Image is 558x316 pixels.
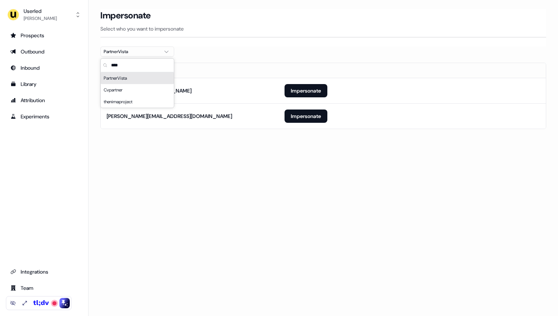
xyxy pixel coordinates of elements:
a: Go to attribution [6,94,82,106]
button: Impersonate [285,84,327,97]
h3: Impersonate [100,10,151,21]
a: Go to team [6,282,82,294]
div: Library [10,80,78,88]
div: PartnerVista [104,48,159,55]
div: Prospects [10,32,78,39]
div: Suggestions [101,72,174,108]
a: Go to templates [6,78,82,90]
div: [PERSON_NAME] [24,15,57,22]
div: Cvpartner [101,84,174,96]
div: Experiments [10,113,78,120]
div: Inbound [10,64,78,72]
div: Outbound [10,48,78,55]
button: Userled[PERSON_NAME] [6,6,82,24]
button: PartnerVista [100,46,174,57]
p: Select who you want to impersonate [100,25,546,32]
div: Userled [24,7,57,15]
th: Email [101,63,279,78]
a: Go to outbound experience [6,46,82,58]
a: Go to Inbound [6,62,82,74]
button: Impersonate [285,110,327,123]
div: Team [10,284,78,292]
a: Go to experiments [6,111,82,122]
div: PartnerVista [101,72,174,84]
div: Attribution [10,97,78,104]
div: thenimaproject [101,96,174,108]
div: Integrations [10,268,78,275]
div: [PERSON_NAME][EMAIL_ADDRESS][DOMAIN_NAME] [107,112,232,120]
a: Go to prospects [6,29,82,41]
a: Go to integrations [6,266,82,278]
